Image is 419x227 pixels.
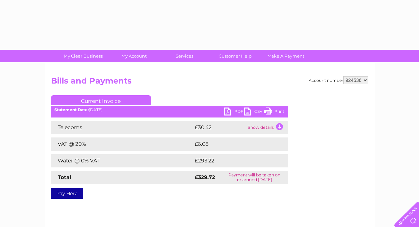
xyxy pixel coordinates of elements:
a: CSV [244,108,264,117]
td: Show details [246,121,288,134]
strong: £329.72 [195,174,215,180]
b: Statement Date: [54,107,89,112]
td: Water @ 0% VAT [51,154,193,167]
a: Current Invoice [51,95,151,105]
div: [DATE] [51,108,288,112]
a: Pay Here [51,188,83,199]
a: My Account [106,50,161,62]
a: PDF [224,108,244,117]
a: Services [157,50,212,62]
td: £293.22 [193,154,276,167]
a: Customer Help [208,50,263,62]
strong: Total [58,174,71,180]
a: My Clear Business [56,50,111,62]
h2: Bills and Payments [51,76,368,89]
a: Print [264,108,284,117]
td: Payment will be taken on or around [DATE] [221,171,288,184]
div: Account number [309,76,368,84]
td: Telecoms [51,121,193,134]
td: VAT @ 20% [51,137,193,151]
td: £30.42 [193,121,246,134]
a: Make A Payment [258,50,313,62]
td: £6.08 [193,137,272,151]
